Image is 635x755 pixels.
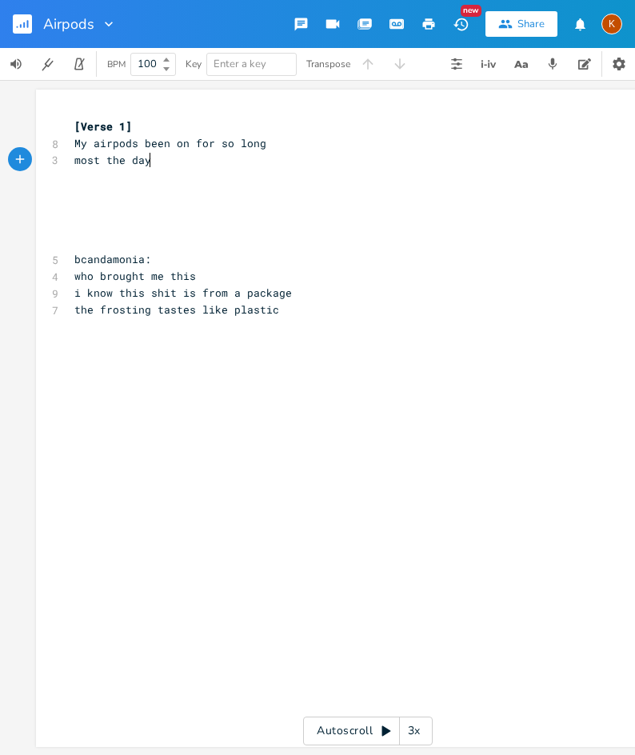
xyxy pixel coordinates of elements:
[74,153,151,167] span: most the day
[485,11,557,37] button: Share
[74,119,132,134] span: [Verse 1]
[306,59,350,69] div: Transpose
[517,17,545,31] div: Share
[74,136,266,150] span: My airpods been on for so long
[445,10,477,38] button: New
[74,269,196,283] span: who brought me this
[186,59,202,69] div: Key
[107,60,126,69] div: BPM
[601,6,622,42] button: K
[214,57,266,71] span: Enter a key
[303,717,433,745] div: Autoscroll
[74,286,292,300] span: i know this shit is from a package
[461,5,481,17] div: New
[400,717,429,745] div: 3x
[43,17,94,31] span: Airpods
[74,252,151,266] span: bcandamonia:
[601,14,622,34] div: Kat
[74,302,279,317] span: the frosting tastes like plastic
